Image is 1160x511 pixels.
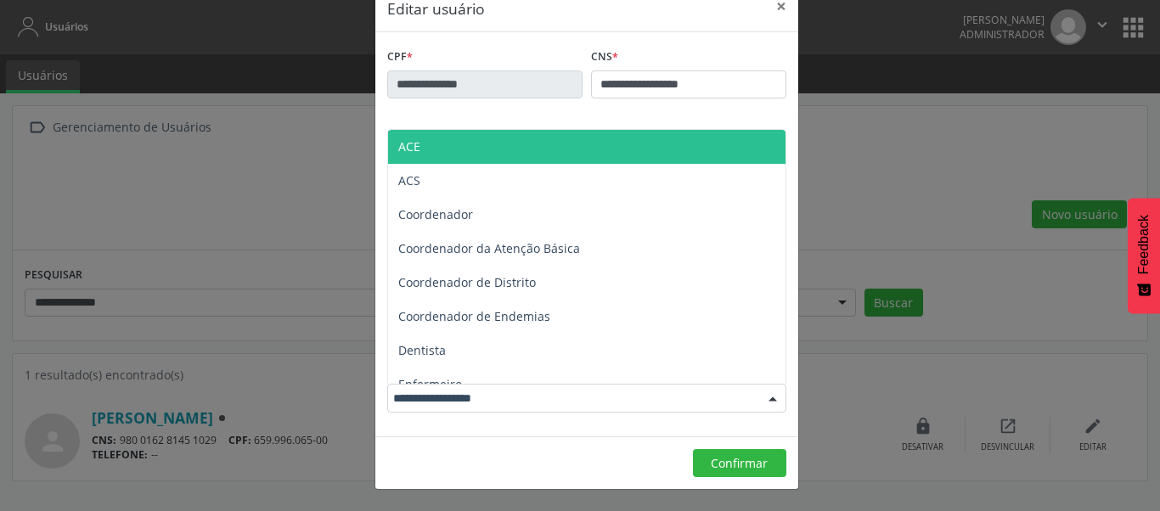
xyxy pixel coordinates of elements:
label: CPF [387,44,413,70]
label: Nome [387,122,425,149]
span: Feedback [1136,215,1152,274]
span: Coordenador [398,206,473,222]
button: Confirmar [693,449,786,478]
span: Coordenador da Atenção Básica [398,240,580,256]
span: Confirmar [711,455,768,471]
span: ACE [398,138,420,154]
span: Coordenador de Endemias [398,308,550,324]
span: Dentista [398,342,446,358]
label: CNS [591,44,618,70]
button: Feedback - Mostrar pesquisa [1128,198,1160,313]
span: ACS [398,172,420,188]
span: Coordenador de Distrito [398,274,536,290]
span: Enfermeiro [398,376,462,392]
